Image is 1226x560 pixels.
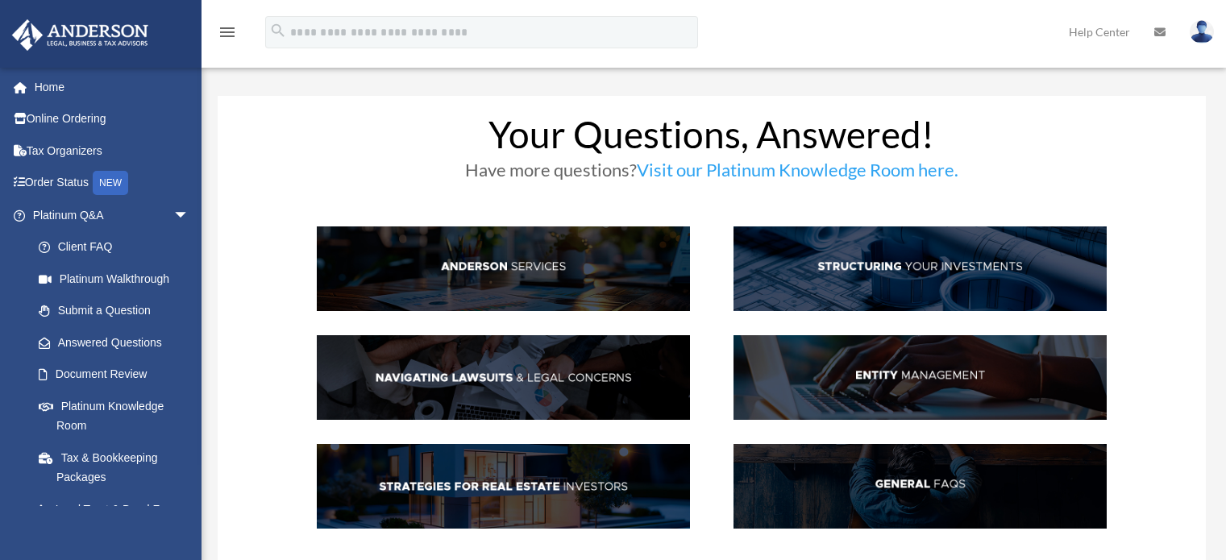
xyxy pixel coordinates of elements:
[269,22,287,39] i: search
[218,23,237,42] i: menu
[23,390,214,442] a: Platinum Knowledge Room
[23,359,214,391] a: Document Review
[317,161,1108,187] h3: Have more questions?
[317,444,690,529] img: StratsRE_hdr
[23,326,214,359] a: Answered Questions
[23,295,214,327] a: Submit a Question
[11,199,214,231] a: Platinum Q&Aarrow_drop_down
[23,263,214,295] a: Platinum Walkthrough
[23,231,206,263] a: Client FAQ
[11,135,214,167] a: Tax Organizers
[7,19,153,51] img: Anderson Advisors Platinum Portal
[317,335,690,420] img: NavLaw_hdr
[11,167,214,200] a: Order StatusNEW
[637,159,958,189] a: Visit our Platinum Knowledge Room here.
[317,226,690,311] img: AndServ_hdr
[218,28,237,42] a: menu
[317,116,1108,161] h1: Your Questions, Answered!
[11,103,214,135] a: Online Ordering
[734,444,1107,529] img: GenFAQ_hdr
[93,171,128,195] div: NEW
[23,442,214,493] a: Tax & Bookkeeping Packages
[23,493,214,525] a: Land Trust & Deed Forum
[734,226,1107,311] img: StructInv_hdr
[734,335,1107,420] img: EntManag_hdr
[1190,20,1214,44] img: User Pic
[11,71,214,103] a: Home
[173,199,206,232] span: arrow_drop_down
